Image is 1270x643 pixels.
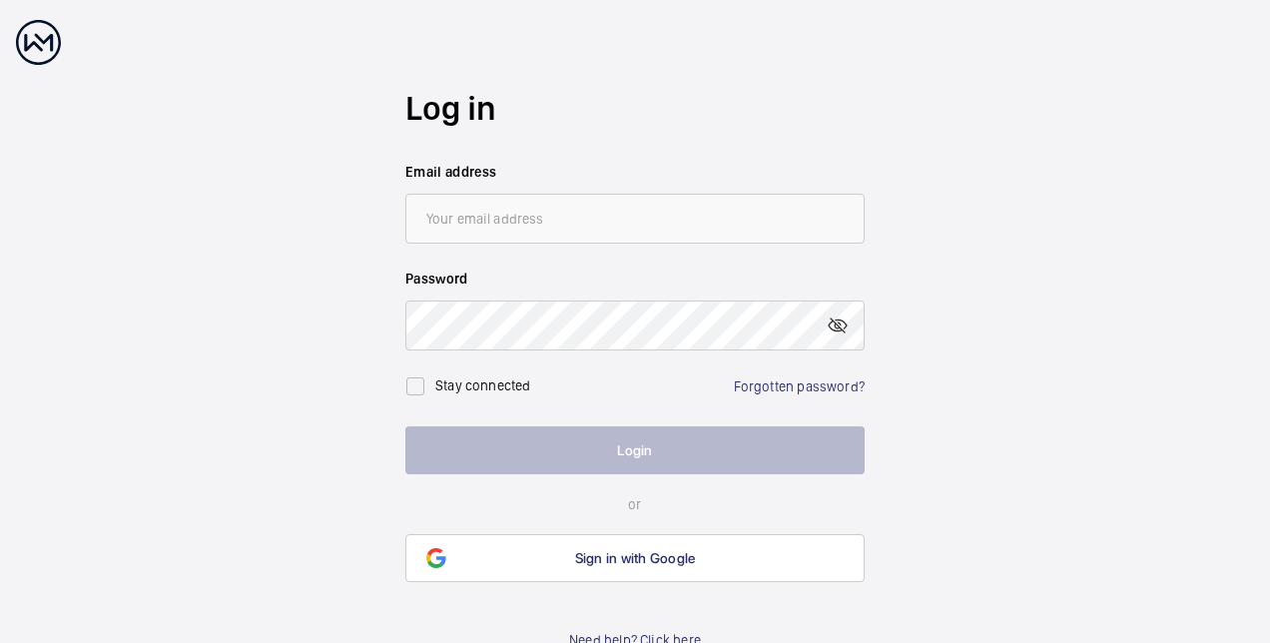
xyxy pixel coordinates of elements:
span: Sign in with Google [575,550,696,566]
button: Login [405,426,865,474]
label: Stay connected [435,377,531,393]
p: or [405,494,865,514]
input: Your email address [405,194,865,244]
a: Forgotten password? [734,378,865,394]
h2: Log in [405,85,865,132]
label: Password [405,269,865,289]
label: Email address [405,162,865,182]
